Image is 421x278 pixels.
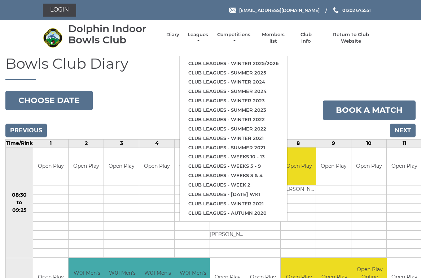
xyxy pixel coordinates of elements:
[69,139,104,147] td: 2
[180,199,287,209] a: Club leagues - Winter 2021
[180,106,287,115] a: Club leagues - Summer 2023
[180,77,287,87] a: Club leagues - Winter 2024
[43,4,76,17] a: Login
[6,139,33,147] td: Time/Rink
[295,31,316,44] a: Club Info
[43,28,63,48] img: Dolphin Indoor Bowls Club
[104,139,139,147] td: 3
[316,147,351,185] td: Open Play
[180,134,287,143] a: Club leagues - Winter 2021
[281,147,317,185] td: Open Play
[216,31,251,44] a: Competitions
[239,7,320,13] span: [EMAIL_ADDRESS][DOMAIN_NAME]
[332,7,371,14] a: Phone us 01202 675551
[180,87,287,96] a: Club leagues - Summer 2024
[281,185,317,194] td: [PERSON_NAME]
[180,68,287,78] a: Club leagues - Summer 2025
[342,7,371,13] span: 01202 675551
[33,139,69,147] td: 1
[390,124,416,137] input: Next
[229,8,236,13] img: Email
[229,7,320,14] a: Email [EMAIL_ADDRESS][DOMAIN_NAME]
[139,147,174,185] td: Open Play
[187,31,209,44] a: Leagues
[179,56,288,221] ul: Leagues
[180,124,287,134] a: Club leagues - Summer 2022
[68,23,159,46] div: Dolphin Indoor Bowls Club
[33,147,68,185] td: Open Play
[180,209,287,218] a: Club leagues - Autumn 2020
[351,147,386,185] td: Open Play
[180,190,287,199] a: Club leagues - [DATE] wk1
[333,7,338,13] img: Phone us
[6,147,33,258] td: 08:30 to 09:25
[180,180,287,190] a: Club leagues - Week 2
[258,31,288,44] a: Members list
[175,139,210,147] td: 5
[351,139,387,147] td: 10
[323,100,416,120] a: Book a match
[180,171,287,180] a: Club leagues - Weeks 3 & 4
[5,124,47,137] input: Previous
[324,31,378,44] a: Return to Club Website
[175,147,210,185] td: Open Play
[139,139,175,147] td: 4
[180,96,287,106] a: Club leagues - Winter 2023
[180,59,287,68] a: Club leagues - Winter 2025/2026
[281,139,316,147] td: 8
[316,139,351,147] td: 9
[5,91,93,110] button: Choose date
[104,147,139,185] td: Open Play
[166,31,179,38] a: Diary
[180,115,287,124] a: Club leagues - Winter 2022
[180,152,287,162] a: Club leagues - Weeks 10 - 13
[69,147,104,185] td: Open Play
[210,231,246,240] td: [PERSON_NAME]
[5,56,416,80] h1: Bowls Club Diary
[180,162,287,171] a: Club leagues - Weeks 5 - 9
[180,143,287,153] a: Club leagues - Summer 2021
